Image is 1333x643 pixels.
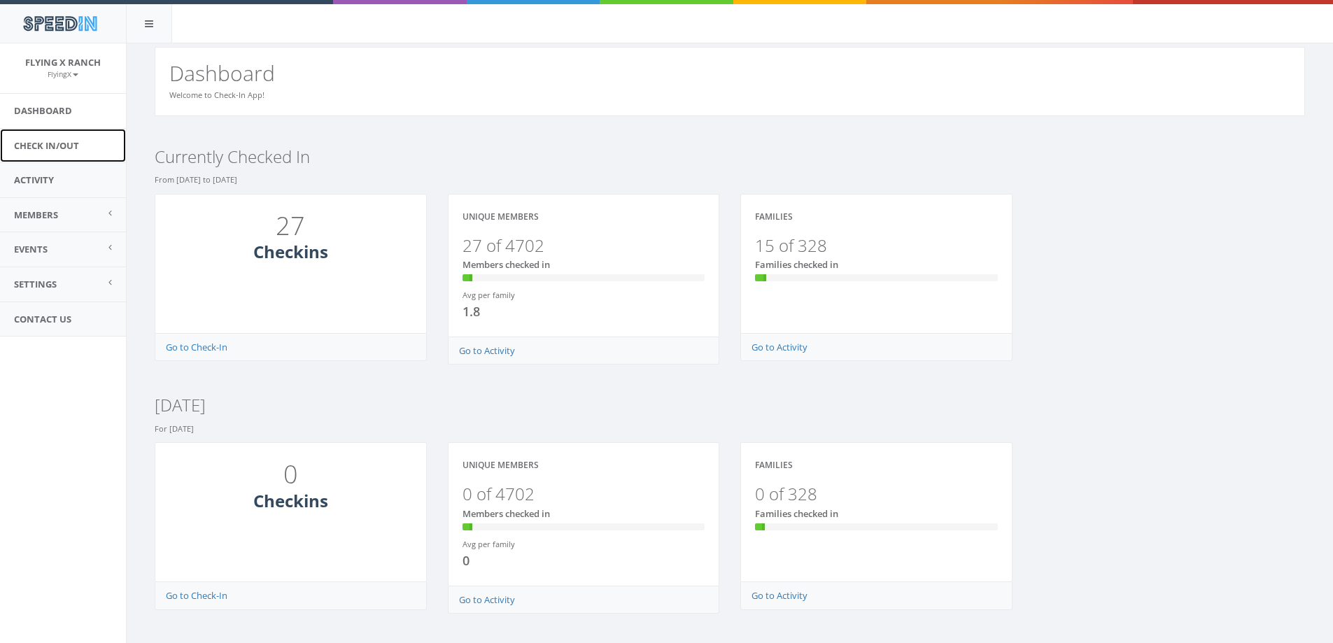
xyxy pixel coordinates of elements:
span: Families checked in [755,507,838,520]
a: Go to Activity [752,589,807,602]
span: Members checked in [463,507,550,520]
h3: 0 of 328 [755,485,998,503]
h1: 0 [173,460,409,488]
span: Families checked in [755,258,838,271]
h1: 27 [173,212,409,240]
h4: Unique Members [463,460,539,469]
h3: 27 of 4702 [463,236,705,255]
small: From [DATE] to [DATE] [155,174,237,185]
h3: Checkins [169,243,412,261]
small: Avg per family [463,290,515,300]
h4: 1.8 [463,305,573,319]
span: Contact Us [14,313,71,325]
h3: [DATE] [155,396,1305,414]
h2: Dashboard [169,62,1290,85]
small: FlyingX [48,69,78,79]
small: Avg per family [463,539,515,549]
a: Go to Check-In [166,341,227,353]
a: Go to Activity [459,344,515,357]
small: Welcome to Check-In App! [169,90,265,100]
span: Events [14,243,48,255]
h4: Families [755,460,793,469]
a: Go to Activity [459,593,515,606]
a: Go to Check-In [166,589,227,602]
h3: Checkins [169,492,412,510]
small: For [DATE] [155,423,194,434]
h3: Currently Checked In [155,148,1305,166]
a: FlyingX [48,67,78,80]
h3: 0 of 4702 [463,485,705,503]
span: Members checked in [463,258,550,271]
h4: Families [755,212,793,221]
span: Settings [14,278,57,290]
img: speedin_logo.png [16,10,104,36]
h3: 15 of 328 [755,236,998,255]
h4: Unique Members [463,212,539,221]
span: Members [14,209,58,221]
span: Flying X Ranch [25,56,101,69]
a: Go to Activity [752,341,807,353]
h4: 0 [463,554,573,568]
